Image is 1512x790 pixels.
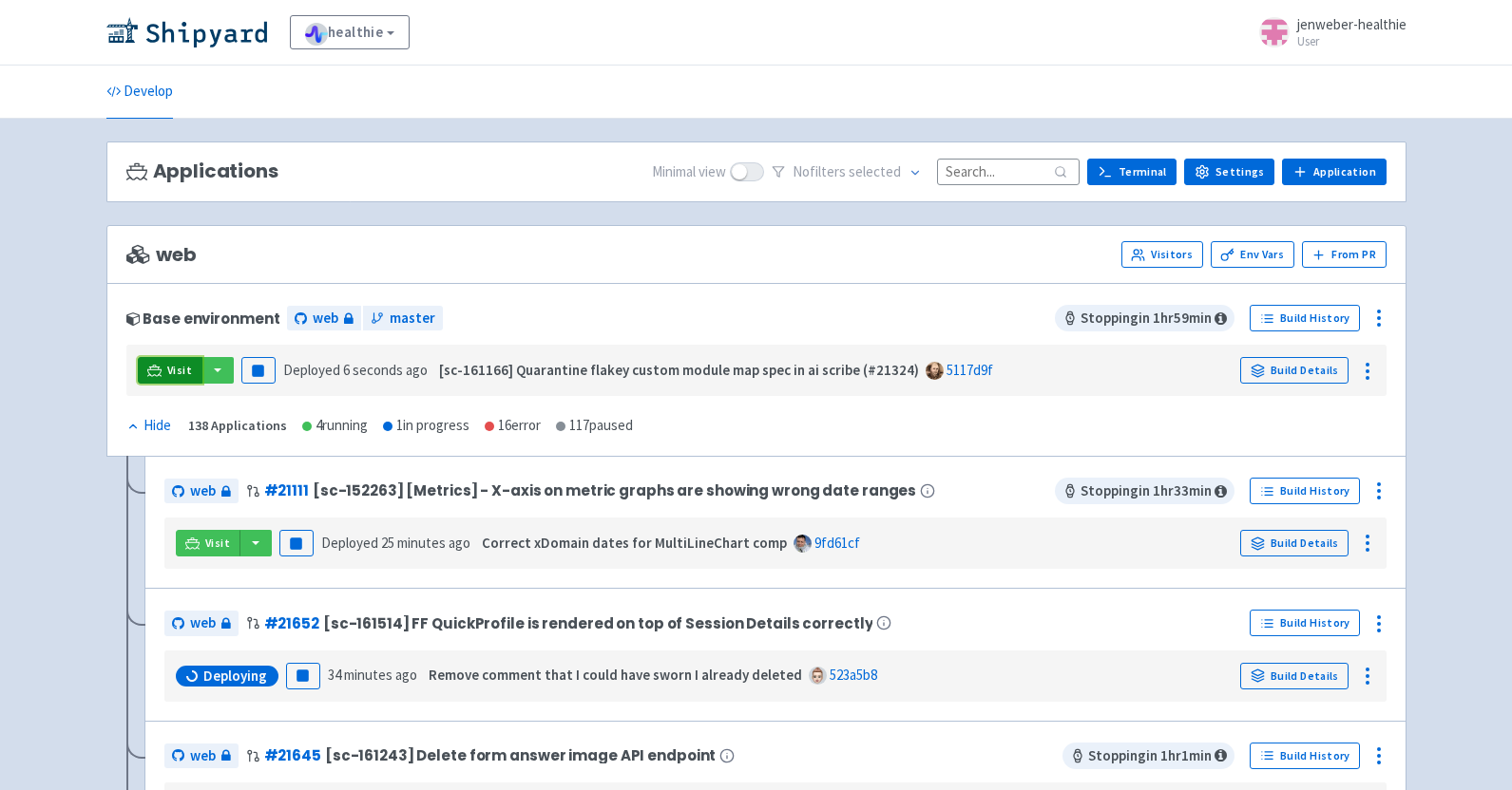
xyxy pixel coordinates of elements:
[652,161,726,183] span: Minimal view
[485,415,541,437] div: 16 error
[190,612,216,634] span: web
[1211,241,1294,268] a: Env Vars
[1302,241,1387,268] button: From PR
[1250,610,1360,636] a: Build History
[167,363,192,378] span: Visit
[203,667,267,686] span: Deploying
[1062,743,1234,769] span: Stopping in 1 hr 1 min
[1248,17,1407,47] a: jenweber-healthie User
[190,480,216,502] span: web
[429,666,802,684] strong: Remove comment that I could have sworn I already deleted
[381,534,470,552] time: 25 minutes ago
[287,306,361,331] a: web
[1240,530,1349,556] a: Build Details
[323,615,873,631] span: [sc-161514] FF QuickProfile is rendered on top of Session Details correctly
[190,745,216,767] span: web
[1250,305,1360,331] a: Build History
[1240,663,1349,689] a: Build Details
[164,611,239,636] a: web
[482,534,787,552] strong: Correct xDomain dates for MultiLineChart comp
[241,357,276,384] button: Pause
[1184,159,1274,185] a: Settings
[1240,357,1349,384] a: Build Details
[106,66,173,119] a: Develop
[1055,305,1234,331] span: Stopping in 1 hr 59 min
[286,663,320,689] button: Pause
[302,415,368,437] div: 4 running
[313,308,338,329] span: web
[849,162,901,180] span: selected
[390,308,435,329] span: master
[106,17,267,47] img: Shipyard logo
[126,415,173,437] button: Hide
[1297,35,1407,47] small: User
[313,482,916,498] span: [sc-152263] [Metrics] - X-axis on metric graphs are showing wrong date ranges
[321,534,470,552] span: Deployed
[205,536,230,551] span: Visit
[439,361,919,379] strong: [sc-161166] Quarantine flakey custom module map spec in ai scribe (#21324)
[1297,15,1407,33] span: jenweber-healthie
[1250,743,1360,769] a: Build History
[188,415,287,437] div: 138 Applications
[363,306,443,331] a: master
[283,361,428,379] span: Deployed
[814,534,860,552] a: 9fd61cf
[1250,478,1360,504] a: Build History
[126,160,278,182] h3: Applications
[793,161,901,183] span: No filter s
[830,666,877,684] a: 523a5b8
[176,530,240,556] a: Visit
[290,15,411,49] a: healthie
[325,747,717,763] span: [sc-161243] Delete form answer image API endpoint
[264,613,319,633] a: #21652
[556,415,633,437] div: 117 paused
[1121,241,1203,268] a: Visitors
[126,415,171,437] div: Hide
[947,361,993,379] a: 5117d9f
[164,479,239,504] a: web
[138,357,202,384] a: Visit
[126,244,197,266] span: web
[279,530,314,556] button: Pause
[383,415,469,437] div: 1 in progress
[937,159,1080,184] input: Search...
[126,310,280,327] div: Base environment
[1087,159,1177,185] a: Terminal
[1282,159,1386,185] a: Application
[328,666,417,684] time: 34 minutes ago
[343,361,428,379] time: 6 seconds ago
[264,745,321,765] a: #21645
[1055,478,1234,504] span: Stopping in 1 hr 33 min
[164,743,239,769] a: web
[264,480,309,500] a: #21111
